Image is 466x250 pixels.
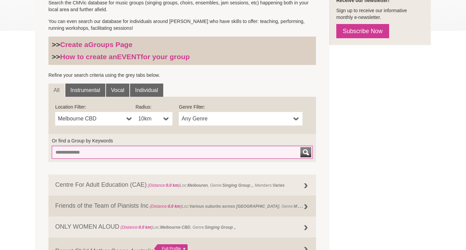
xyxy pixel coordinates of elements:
[106,84,129,97] a: Vocal
[48,84,65,97] a: All
[121,225,153,230] span: (Distance: )
[205,225,235,230] strong: Singing Group ,
[60,41,133,48] a: Create aGroups Page
[179,112,302,126] a: Any Genre
[182,115,291,123] span: Any Genre
[336,24,389,38] a: Subscribe Now
[336,7,424,21] p: Sign up to receive our informative monthly e-newsletter.
[273,183,284,188] strong: Varies
[60,53,190,61] a: How to create anEVENTfor your group
[223,183,253,188] strong: Singing Group ,
[119,225,236,230] span: Loc: , Genre: ,
[52,137,313,144] label: Or find a Group by Keywords
[138,115,161,123] span: 10km
[48,196,316,217] a: Friends of the Team of Pianists Inc (Distance:0.0 km)Loc:Various suburbs across [GEOGRAPHIC_DATA]...
[117,53,141,61] strong: EVENT
[65,84,105,97] a: Instrumental
[135,104,172,110] label: Radius:
[147,183,284,188] span: Loc: , Genre: , Members:
[58,115,124,123] span: Melbourne CBD
[48,175,316,196] a: Centre For Adult Education (CAE) (Distance:0.0 km)Loc:Melbouren, Genre:Singing Group ,, Members:V...
[139,225,151,230] strong: 0.0 km
[48,217,316,237] a: ONLY WOMEN ALOUD (Distance:0.0 km)Loc:Melbourne CBD, Genre:Singing Group ,,
[189,204,279,209] strong: Various suburbs across [GEOGRAPHIC_DATA]
[149,202,343,209] span: Loc: , Genre: ,
[52,52,313,61] h3: >>
[179,104,302,110] label: Genre Filter:
[294,202,342,209] strong: Music Session (regular) ,
[150,204,182,209] span: (Distance: )
[55,112,135,126] a: Melbourne CBD
[160,225,190,230] strong: Melbourne CBD
[130,84,163,97] a: Individual
[48,72,316,78] p: Refine your search criteria using the grey tabs below.
[88,41,132,48] strong: Groups Page
[48,18,316,31] p: You can even search our database for individuals around [PERSON_NAME] who have skills to offer: t...
[135,112,172,126] a: 10km
[52,40,313,49] h3: >>
[168,204,181,209] strong: 0.0 km
[187,183,208,188] strong: Melbouren
[166,183,178,188] strong: 0.0 km
[55,104,135,110] label: Location Filter:
[148,183,180,188] span: (Distance: )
